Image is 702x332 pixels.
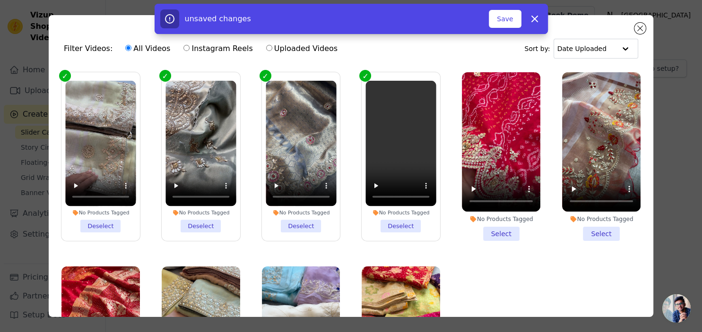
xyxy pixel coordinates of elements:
span: unsaved changes [185,14,251,23]
label: Uploaded Videos [266,43,338,55]
a: Open chat [662,294,691,323]
div: No Products Tagged [562,215,641,223]
button: Save [489,10,521,28]
div: No Products Tagged [462,215,540,223]
label: All Videos [125,43,171,55]
div: No Products Tagged [366,209,436,216]
div: Filter Videos: [64,38,343,60]
div: No Products Tagged [266,209,336,216]
div: No Products Tagged [65,209,136,216]
label: Instagram Reels [183,43,253,55]
div: Sort by: [524,39,638,59]
div: No Products Tagged [165,209,236,216]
